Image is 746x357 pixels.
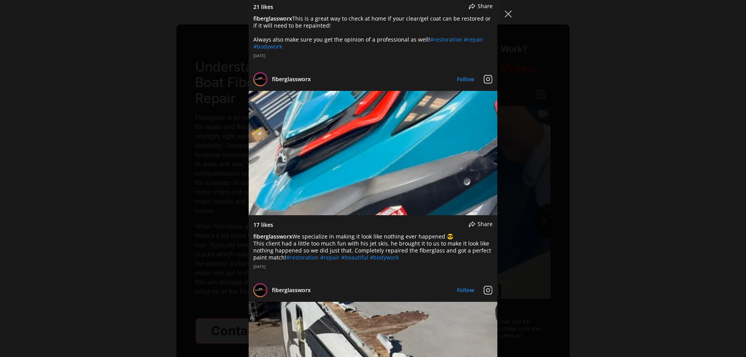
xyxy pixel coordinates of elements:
a: fiberglassworx [253,233,292,240]
a: #repair [464,36,483,43]
div: 21 likes [253,3,273,10]
div: This is a great way to check at home if your clear/gel coat can be restored or if it will need to... [253,15,493,50]
a: Follow [457,286,474,294]
a: fiberglassworx [272,75,311,83]
img: fiberglassworx [255,74,266,85]
div: We specialize in making it look like nothing ever happened 😎 This client had a little too much fu... [253,233,493,261]
a: #repair [320,254,340,261]
a: #bodywork [253,43,282,50]
button: Close Instagram Feed Popup [502,8,514,20]
div: [DATE] [253,53,493,58]
a: Follow [457,75,474,83]
img: fiberglassworx [255,285,266,296]
a: #bodywork [370,254,399,261]
span: Share [478,3,493,10]
div: 17 likes [253,221,273,228]
a: fiberglassworx [253,15,292,22]
div: [DATE] [253,264,493,269]
a: #restoration [430,36,462,43]
a: fiberglassworx [272,286,311,294]
a: #beautiful [341,254,368,261]
a: #restoration [286,254,319,261]
span: Share [478,221,493,228]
